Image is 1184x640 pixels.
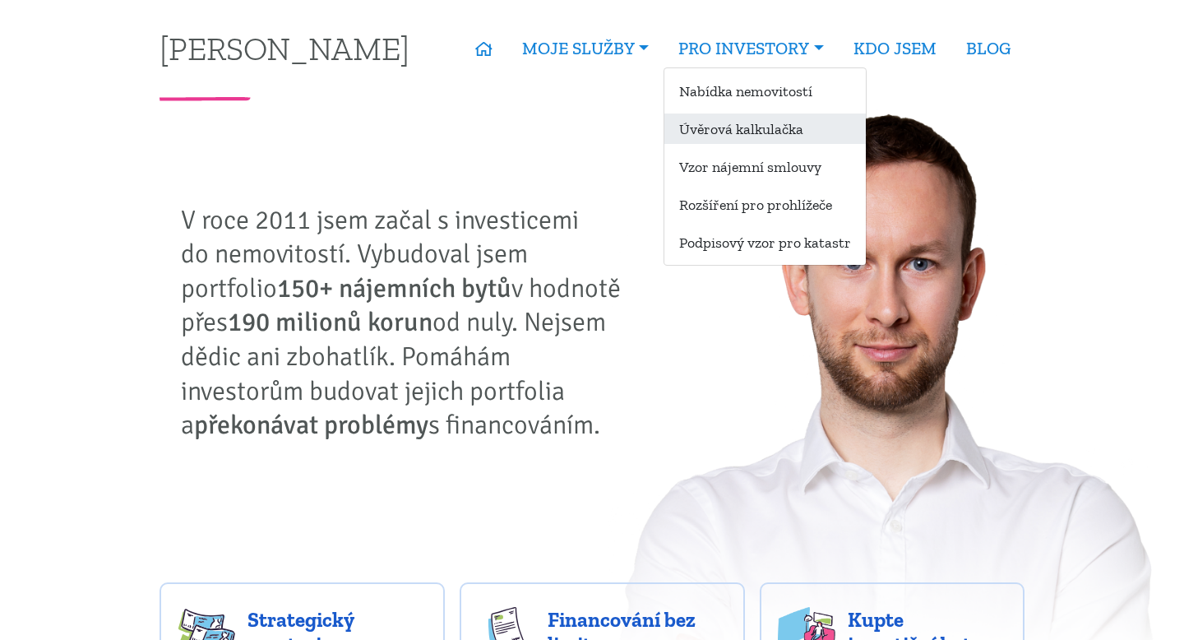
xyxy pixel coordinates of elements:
[277,272,511,304] strong: 150+ nájemních bytů
[664,76,866,106] a: Nabídka nemovitostí
[839,30,951,67] a: KDO JSEM
[181,203,633,443] p: V roce 2011 jsem začal s investicemi do nemovitostí. Vybudoval jsem portfolio v hodnotě přes od n...
[664,30,838,67] a: PRO INVESTORY
[507,30,664,67] a: MOJE SLUŽBY
[664,114,866,144] a: Úvěrová kalkulačka
[664,227,866,257] a: Podpisový vzor pro katastr
[160,32,409,64] a: [PERSON_NAME]
[664,189,866,220] a: Rozšíření pro prohlížeče
[951,30,1025,67] a: BLOG
[664,151,866,182] a: Vzor nájemní smlouvy
[228,306,432,338] strong: 190 milionů korun
[194,409,428,441] strong: překonávat problémy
